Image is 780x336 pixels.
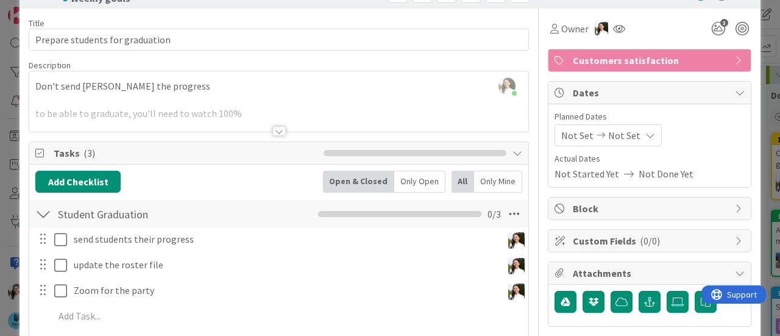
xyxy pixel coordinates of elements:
p: Don't send [PERSON_NAME] the progress [35,79,522,93]
label: Title [29,18,44,29]
button: Add Checklist [35,171,121,193]
span: Not Set [608,128,640,143]
img: AK [508,284,525,300]
span: Tasks [54,146,317,160]
div: All [452,171,474,193]
span: Block [573,201,729,216]
span: Not Started Yet [555,166,619,181]
span: Planned Dates [555,110,745,123]
span: ( 3 ) [83,147,95,159]
img: oBudH3TQPXa0d4SpI6uEJAqTHpcXZSn3.jpg [498,77,516,95]
div: Open & Closed [323,171,394,193]
p: send students their progress [74,232,497,246]
input: type card name here... [29,29,529,51]
span: Attachments [573,266,729,281]
span: 3 [720,19,728,27]
span: Customers satisfaction [573,53,729,68]
span: ( 0/0 ) [640,235,660,247]
span: Not Set [561,128,594,143]
span: 0 / 3 [487,207,501,221]
img: AK [508,232,525,249]
span: Custom Fields [573,234,729,248]
span: Owner [561,21,589,36]
div: Only Mine [474,171,522,193]
p: update the roster file [74,258,497,272]
img: AK [508,258,525,274]
span: Support [26,2,55,16]
div: Only Open [394,171,445,193]
span: Actual Dates [555,152,745,165]
span: Description [29,60,71,71]
p: Zoom for the party [74,284,497,298]
img: AK [595,22,608,35]
input: Add Checklist... [54,203,257,225]
span: Not Done Yet [639,166,693,181]
span: Dates [573,85,729,100]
